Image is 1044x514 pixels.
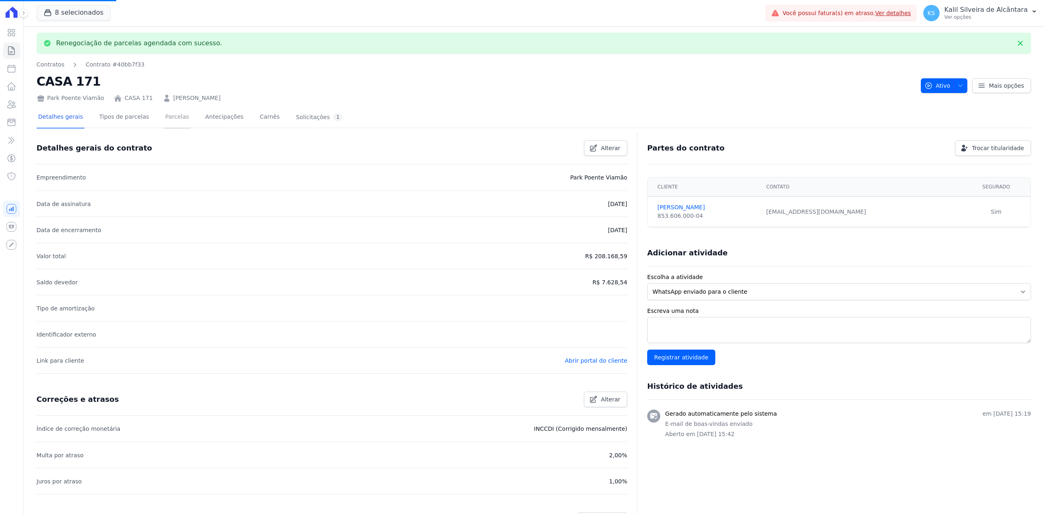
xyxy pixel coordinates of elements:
span: Trocar titularidade [972,144,1024,152]
div: 1 [333,113,343,121]
th: Cliente [648,177,761,197]
p: Link para cliente [37,356,84,366]
p: Renegociação de parcelas agendada com sucesso. [56,39,222,47]
p: [DATE] [608,225,627,235]
a: Ver detalhes [875,10,911,16]
h3: Histórico de atividades [647,381,743,391]
nav: Breadcrumb [37,60,914,69]
td: Sim [962,197,1031,227]
h3: Adicionar atividade [647,248,728,258]
span: Ativo [925,78,951,93]
h3: Partes do contrato [647,143,725,153]
h3: Gerado automaticamente pelo sistema [665,410,777,418]
p: Ver opções [944,14,1028,20]
span: KS [928,10,935,16]
p: Aberto em [DATE] 15:42 [665,430,1031,439]
p: Kalil Silveira de Alcântara [944,6,1028,14]
span: Alterar [601,144,620,152]
p: Park Poente Viamão [570,173,627,182]
p: Saldo devedor [37,277,78,287]
label: Escreva uma nota [647,307,1031,315]
span: Alterar [601,395,620,403]
p: 2,00% [609,450,627,460]
a: Abrir portal do cliente [565,357,627,364]
a: Solicitações1 [294,107,345,128]
button: Ativo [921,78,968,93]
span: Mais opções [989,82,1024,90]
a: Detalhes gerais [37,107,85,128]
a: Carnês [258,107,281,128]
th: Contato [761,177,962,197]
div: [EMAIL_ADDRESS][DOMAIN_NAME] [766,208,957,216]
p: Juros por atraso [37,476,82,486]
a: Mais opções [972,78,1031,93]
p: Data de assinatura [37,199,91,209]
th: Segurado [962,177,1031,197]
a: Contratos [37,60,64,69]
a: Parcelas [164,107,190,128]
span: Você possui fatura(s) em atraso. [783,9,911,18]
button: KS Kalil Silveira de Alcântara Ver opções [917,2,1044,24]
p: INCCDI (Corrigido mensalmente) [534,424,627,434]
input: Registrar atividade [647,350,715,365]
nav: Breadcrumb [37,60,145,69]
a: [PERSON_NAME] [173,94,221,102]
p: em [DATE] 15:19 [982,410,1031,418]
p: Empreendimento [37,173,86,182]
div: Park Poente Viamão [37,94,104,102]
a: [PERSON_NAME] [657,203,756,212]
a: Trocar titularidade [955,140,1031,156]
p: R$ 208.168,59 [585,251,627,261]
p: Valor total [37,251,66,261]
h3: Correções e atrasos [37,394,119,404]
div: Solicitações [296,113,343,121]
div: 853.606.000-04 [657,212,756,220]
p: R$ 7.628,54 [593,277,627,287]
p: [DATE] [608,199,627,209]
p: E-mail de boas-vindas enviado [665,420,1031,428]
p: Multa por atraso [37,450,84,460]
a: CASA 171 [124,94,153,102]
p: Data de encerramento [37,225,102,235]
button: 8 selecionados [37,5,111,20]
p: Tipo de amortização [37,304,95,313]
a: Alterar [584,140,627,156]
h2: CASA 171 [37,72,914,91]
p: Índice de correção monetária [37,424,121,434]
label: Escolha a atividade [647,273,1031,281]
a: Antecipações [203,107,245,128]
a: Tipos de parcelas [97,107,150,128]
a: Contrato #40bb7f33 [86,60,145,69]
h3: Detalhes gerais do contrato [37,143,152,153]
p: 1,00% [609,476,627,486]
p: Identificador externo [37,330,96,339]
a: Alterar [584,392,627,407]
